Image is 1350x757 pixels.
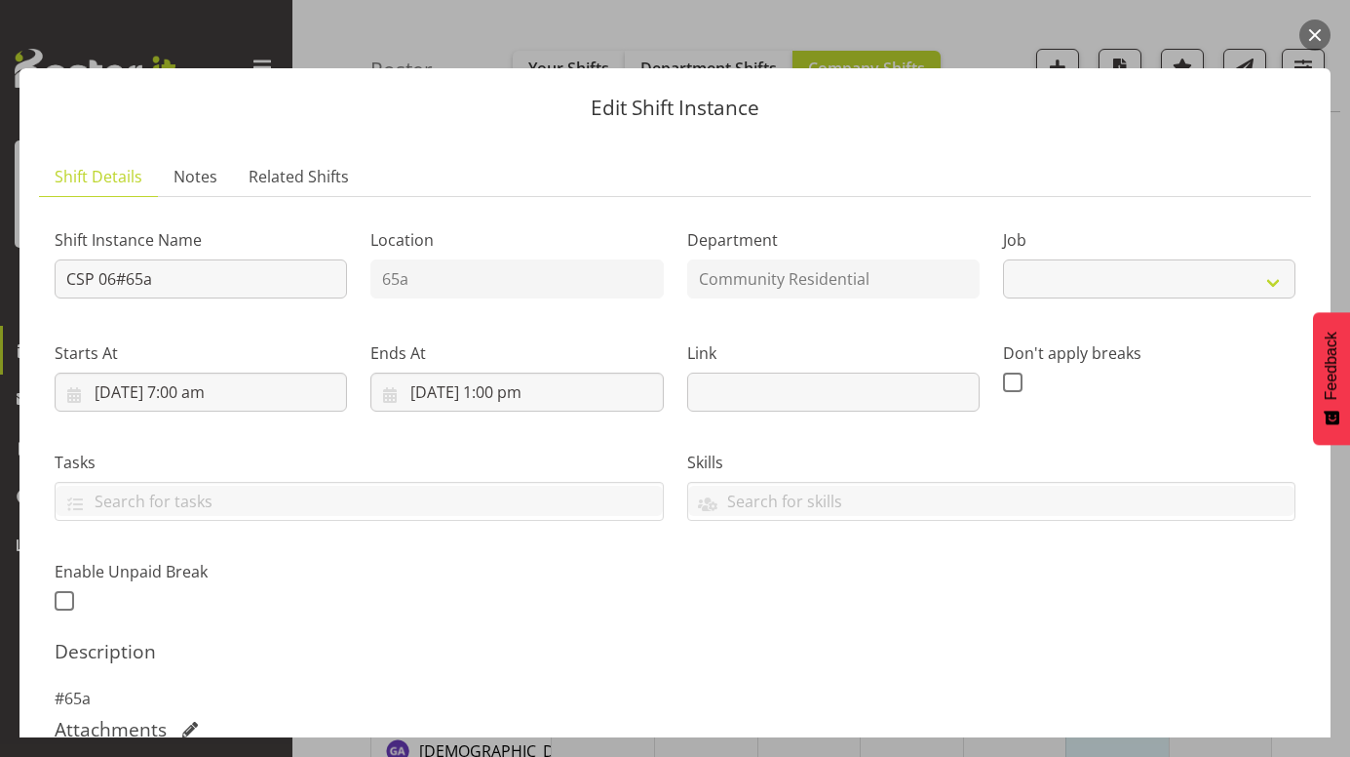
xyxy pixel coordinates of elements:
[370,373,663,412] input: Click to select...
[1323,332,1340,400] span: Feedback
[39,98,1311,118] p: Edit Shift Instance
[370,228,663,252] label: Location
[1003,228,1295,252] label: Job
[55,718,167,741] h5: Attachments
[249,165,349,188] span: Related Shifts
[55,560,347,583] label: Enable Unpaid Break
[687,341,980,365] label: Link
[688,486,1295,516] input: Search for skills
[55,259,347,299] input: Shift Instance Name
[55,687,1295,710] p: #65a
[55,373,347,412] input: Click to select...
[687,451,1296,474] label: Skills
[55,341,347,365] label: Starts At
[55,451,664,474] label: Tasks
[174,165,217,188] span: Notes
[370,341,663,365] label: Ends At
[1313,312,1350,445] button: Feedback - Show survey
[55,165,142,188] span: Shift Details
[687,228,980,252] label: Department
[1003,341,1295,365] label: Don't apply breaks
[55,228,347,252] label: Shift Instance Name
[56,486,663,516] input: Search for tasks
[55,640,1295,663] h5: Description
